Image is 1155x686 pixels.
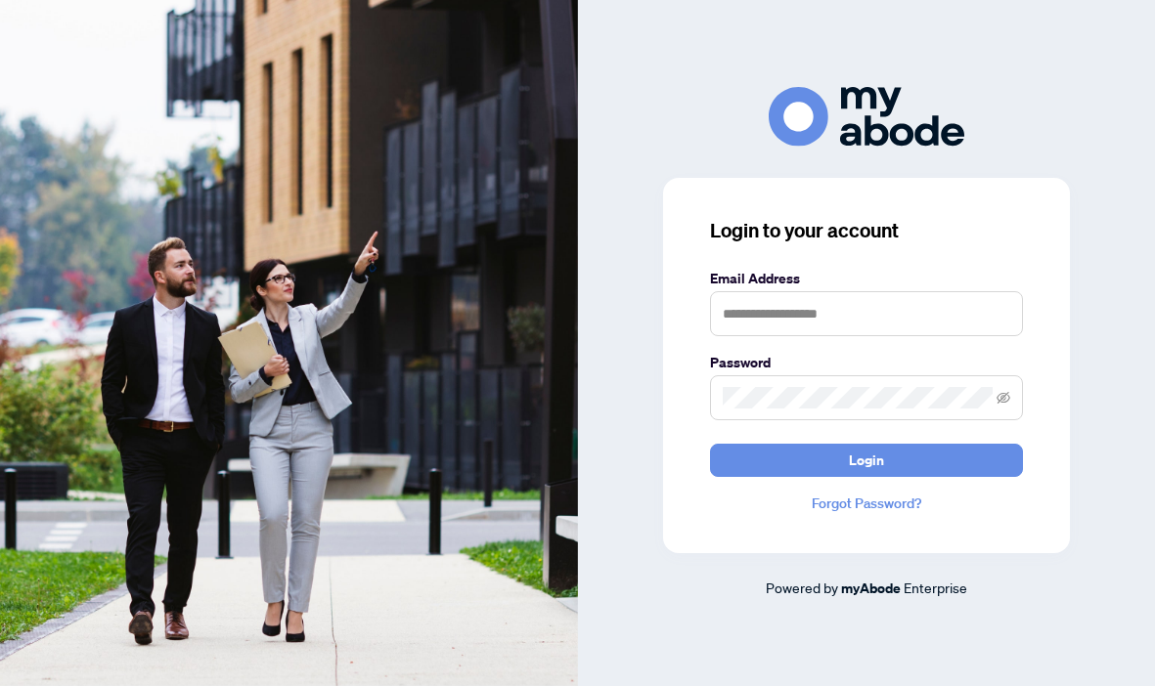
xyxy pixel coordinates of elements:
a: Forgot Password? [710,493,1023,514]
span: Login [849,445,884,476]
a: myAbode [841,578,901,599]
h3: Login to your account [710,217,1023,244]
span: Powered by [766,579,838,596]
img: ma-logo [769,87,964,147]
span: Enterprise [904,579,967,596]
label: Password [710,352,1023,373]
span: eye-invisible [997,391,1010,405]
button: Login [710,444,1023,477]
label: Email Address [710,268,1023,289]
